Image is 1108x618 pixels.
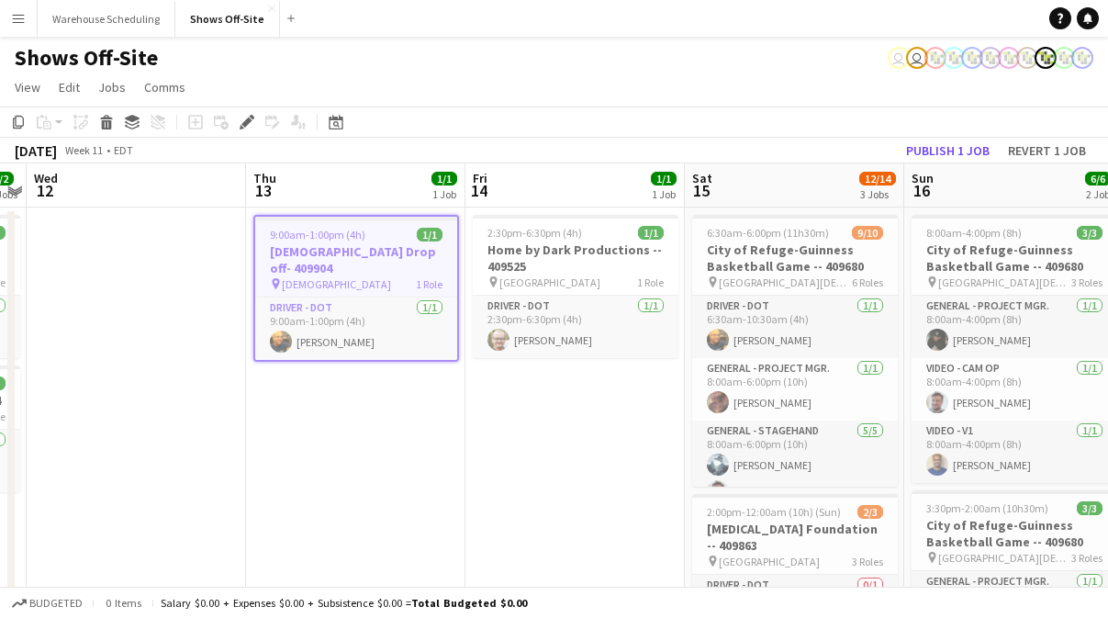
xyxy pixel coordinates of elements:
[707,226,829,240] span: 6:30am-6:00pm (11h30m)
[1053,47,1075,69] app-user-avatar: Labor Coordinator
[473,215,678,358] app-job-card: 2:30pm-6:30pm (4h)1/1Home by Dark Productions -- 409525 [GEOGRAPHIC_DATA]1 RoleDriver - DOT1/12:3...
[38,1,175,37] button: Warehouse Scheduling
[473,296,678,358] app-card-role: Driver - DOT1/12:30pm-6:30pm (4h)[PERSON_NAME]
[979,47,1002,69] app-user-avatar: Labor Coordinator
[51,75,87,99] a: Edit
[852,275,883,289] span: 6 Roles
[651,172,677,185] span: 1/1
[470,180,487,201] span: 14
[34,170,58,186] span: Wed
[909,180,934,201] span: 16
[1071,551,1102,565] span: 3 Roles
[101,596,145,610] span: 0 items
[860,187,895,201] div: 3 Jobs
[637,275,664,289] span: 1 Role
[251,180,276,201] span: 13
[9,593,85,613] button: Budgeted
[926,226,1022,240] span: 8:00am-4:00pm (8h)
[943,47,965,69] app-user-avatar: Labor Coordinator
[692,521,898,554] h3: [MEDICAL_DATA] Foundation -- 409863
[15,79,40,96] span: View
[253,170,276,186] span: Thu
[255,243,457,276] h3: [DEMOGRAPHIC_DATA] Drop off- 409904
[1077,226,1102,240] span: 3/3
[912,170,934,186] span: Sun
[270,228,365,242] span: 9:00am-1:00pm (4h)
[499,275,600,289] span: [GEOGRAPHIC_DATA]
[15,141,57,160] div: [DATE]
[719,275,852,289] span: [GEOGRAPHIC_DATA][DEMOGRAPHIC_DATA]
[282,277,391,291] span: [DEMOGRAPHIC_DATA]
[144,79,185,96] span: Comms
[899,139,997,163] button: Publish 1 job
[692,215,898,487] app-job-card: 6:30am-6:00pm (11h30m)9/10City of Refuge-Guinness Basketball Game -- 409680 [GEOGRAPHIC_DATA][DEM...
[692,170,712,186] span: Sat
[98,79,126,96] span: Jobs
[487,226,582,240] span: 2:30pm-6:30pm (4h)
[1001,139,1093,163] button: Revert 1 job
[91,75,133,99] a: Jobs
[61,143,106,157] span: Week 11
[1016,47,1038,69] app-user-avatar: Labor Coordinator
[852,226,883,240] span: 9/10
[7,75,48,99] a: View
[175,1,280,37] button: Shows Off-Site
[689,180,712,201] span: 15
[638,226,664,240] span: 1/1
[852,555,883,568] span: 3 Roles
[473,242,678,275] h3: Home by Dark Productions -- 409525
[652,187,676,201] div: 1 Job
[59,79,80,96] span: Edit
[692,421,898,590] app-card-role: General - Stagehand5/58:00am-6:00pm (10h)[PERSON_NAME][PERSON_NAME]
[1071,275,1102,289] span: 3 Roles
[707,505,841,519] span: 2:00pm-12:00am (10h) (Sun)
[416,277,442,291] span: 1 Role
[253,215,459,362] app-job-card: 9:00am-1:00pm (4h)1/1[DEMOGRAPHIC_DATA] Drop off- 409904 [DEMOGRAPHIC_DATA]1 RoleDriver - DOT1/19...
[1077,501,1102,515] span: 3/3
[692,242,898,275] h3: City of Refuge-Guinness Basketball Game -- 409680
[906,47,928,69] app-user-avatar: Toryn Tamborello
[1071,47,1093,69] app-user-avatar: Labor Coordinator
[31,180,58,201] span: 12
[926,501,1077,515] span: 3:30pm-2:00am (10h30m) (Mon)
[15,44,158,72] h1: Shows Off-Site
[692,358,898,421] app-card-role: General - Project Mgr.1/18:00am-6:00pm (10h)[PERSON_NAME]
[961,47,983,69] app-user-avatar: Labor Coordinator
[114,143,133,157] div: EDT
[857,505,883,519] span: 2/3
[938,275,1071,289] span: [GEOGRAPHIC_DATA][DEMOGRAPHIC_DATA]
[29,597,83,610] span: Budgeted
[411,596,527,610] span: Total Budgeted $0.00
[473,170,487,186] span: Fri
[1035,47,1057,69] app-user-avatar: Labor Coordinator
[719,555,820,568] span: [GEOGRAPHIC_DATA]
[161,596,527,610] div: Salary $0.00 + Expenses $0.00 + Subsistence $0.00 =
[417,228,442,242] span: 1/1
[137,75,193,99] a: Comms
[888,47,910,69] app-user-avatar: Sara Hobbs
[255,298,457,360] app-card-role: Driver - DOT1/19:00am-1:00pm (4h)[PERSON_NAME]
[859,172,896,185] span: 12/14
[998,47,1020,69] app-user-avatar: Labor Coordinator
[431,172,457,185] span: 1/1
[938,551,1071,565] span: [GEOGRAPHIC_DATA][DEMOGRAPHIC_DATA]
[924,47,946,69] app-user-avatar: Labor Coordinator
[432,187,456,201] div: 1 Job
[692,296,898,358] app-card-role: Driver - DOT1/16:30am-10:30am (4h)[PERSON_NAME]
